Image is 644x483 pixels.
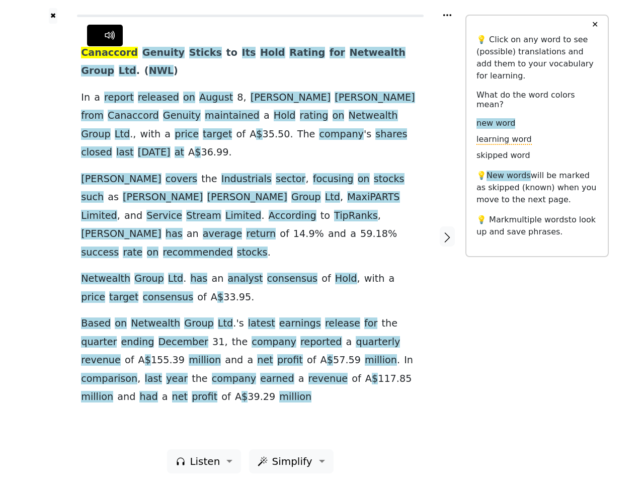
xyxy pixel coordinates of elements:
[263,128,275,141] span: 35
[163,247,233,259] span: recommended
[352,373,361,385] span: of
[225,336,228,349] span: ,
[217,291,223,304] span: $
[346,336,352,349] span: a
[267,273,318,285] span: consensus
[172,391,188,404] span: net
[280,228,289,240] span: of
[320,210,330,222] span: to
[307,354,316,367] span: of
[133,128,136,141] span: ,
[350,47,406,59] span: Netwealth
[293,228,305,240] span: 14
[221,391,231,404] span: of
[124,210,142,222] span: and
[376,228,388,240] span: 18
[149,65,174,77] span: NWL
[476,150,530,161] span: skipped word
[201,146,213,159] span: 36
[279,317,321,330] span: earnings
[168,273,183,285] span: Ltd
[242,47,256,59] span: Its
[173,354,185,367] span: 39
[81,391,113,404] span: million
[320,354,327,367] span: A
[201,173,217,186] span: the
[233,317,236,330] span: .
[264,110,270,122] span: a
[349,110,398,122] span: Netwealth
[195,146,201,159] span: $
[249,449,333,473] button: Simplify
[251,92,331,104] span: [PERSON_NAME]
[134,273,164,285] span: Group
[109,291,138,304] span: target
[236,128,246,141] span: of
[348,354,360,367] span: 59
[223,291,235,304] span: 33
[211,291,217,304] span: A
[315,228,324,240] span: %
[186,210,221,222] span: Stream
[236,291,239,304] span: .
[257,354,273,367] span: net
[239,291,251,304] span: 95
[207,191,287,204] span: [PERSON_NAME]
[151,354,170,367] span: 155
[509,215,569,224] span: multiple words
[364,273,385,285] span: with
[374,173,405,186] span: stocks
[145,373,163,385] span: last
[213,146,216,159] span: .
[225,210,262,222] span: Limited
[586,16,604,34] button: ✕
[108,110,159,122] span: Canaccord
[248,391,260,404] span: 39
[237,92,243,104] span: 8
[218,317,233,330] span: Ltd
[487,171,531,181] span: New words
[121,336,154,349] span: ending
[187,228,199,240] span: an
[364,128,366,141] span: '
[358,173,370,186] span: on
[81,273,130,285] span: Netwealth
[138,146,171,159] span: [DATE]
[81,336,117,349] span: quarter
[290,128,293,141] span: .
[81,146,112,159] span: closed
[263,391,275,404] span: 29
[166,228,183,240] span: has
[297,128,315,141] span: The
[211,273,223,285] span: an
[325,317,360,330] span: release
[140,128,161,141] span: with
[275,128,278,141] span: .
[328,228,346,240] span: and
[260,391,263,404] span: .
[325,191,340,204] span: Ltd
[188,146,195,159] span: A
[81,228,161,240] span: [PERSON_NAME]
[190,273,207,285] span: has
[216,146,228,159] span: 99
[244,92,247,104] span: ,
[397,354,400,367] span: .
[49,8,57,24] a: ✖
[340,191,343,204] span: ,
[260,47,285,59] span: Hold
[130,128,133,141] span: .
[226,47,237,59] span: to
[365,354,397,367] span: million
[174,65,178,77] span: )
[116,146,134,159] span: last
[278,128,290,141] span: 50
[247,354,253,367] span: a
[192,373,208,385] span: the
[221,173,272,186] span: Industrials
[192,391,217,404] span: profit
[308,373,348,385] span: revenue
[252,336,296,349] span: company
[104,92,134,104] span: report
[335,273,357,285] span: Hold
